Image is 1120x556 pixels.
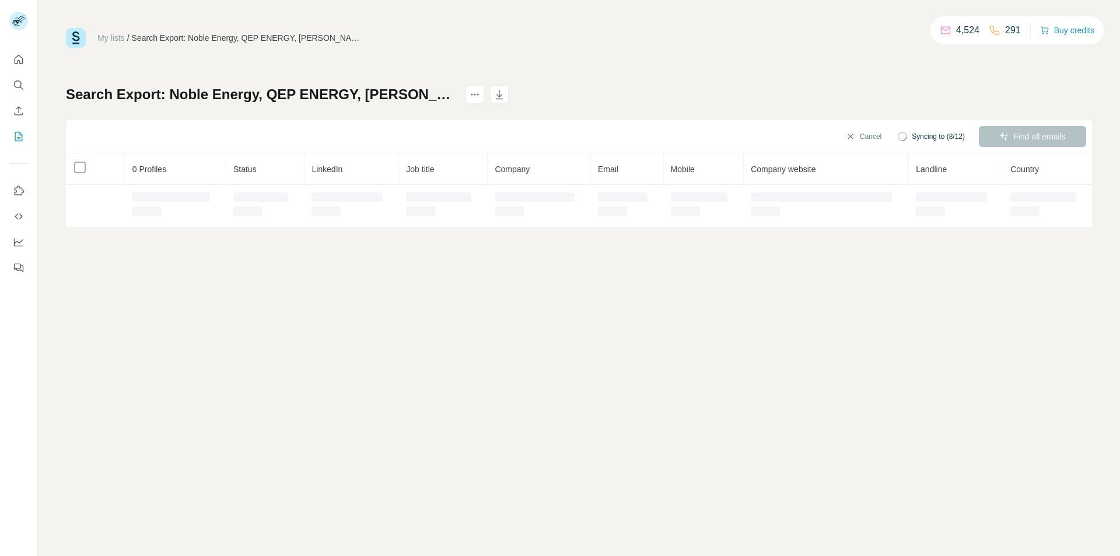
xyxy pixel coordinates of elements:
[916,165,947,174] span: Landline
[1040,22,1094,39] button: Buy credits
[838,126,890,147] button: Cancel
[66,85,455,104] h1: Search Export: Noble Energy, QEP ENERGY, [PERSON_NAME] Exploration %26 Production Company, [PERSO...
[912,131,965,142] span: Syncing to (8/12)
[132,165,166,174] span: 0 Profiles
[9,232,28,253] button: Dashboard
[671,165,695,174] span: Mobile
[1005,23,1021,37] p: 291
[1010,165,1039,174] span: Country
[66,28,86,48] img: Surfe Logo
[406,165,434,174] span: Job title
[598,165,618,174] span: Email
[9,126,28,147] button: My lists
[466,85,484,104] button: actions
[9,49,28,70] button: Quick start
[956,23,979,37] p: 4,524
[495,165,530,174] span: Company
[9,206,28,227] button: Use Surfe API
[127,32,129,44] li: /
[9,100,28,121] button: Enrich CSV
[233,165,257,174] span: Status
[9,75,28,96] button: Search
[9,257,28,278] button: Feedback
[751,165,815,174] span: Company website
[9,180,28,201] button: Use Surfe on LinkedIn
[311,165,342,174] span: LinkedIn
[97,33,125,43] a: My lists
[132,32,365,44] div: Search Export: Noble Energy, QEP ENERGY, [PERSON_NAME] Exploration %26 Production Company, [PERSO...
